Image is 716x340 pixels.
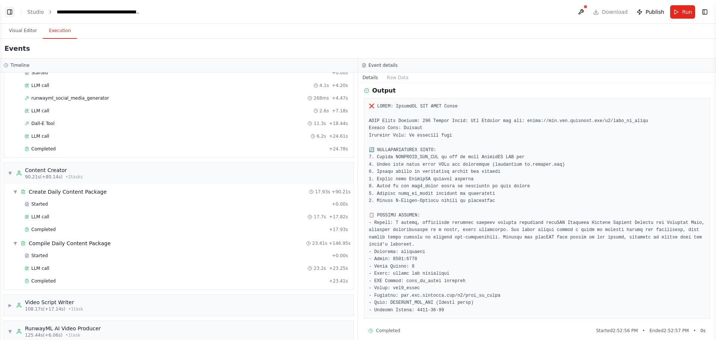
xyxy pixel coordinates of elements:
span: ▶ [8,302,12,308]
span: 90.21s (+80.14s) [25,174,63,180]
span: Ended 2:52:57 PM [650,328,689,334]
span: 4.1s [320,82,329,88]
button: Run [670,5,695,19]
span: • 1 task [68,306,83,312]
span: Completed [31,227,56,233]
button: Raw Data [383,72,413,83]
span: LLM call [31,133,49,139]
span: + 0.00s [332,70,348,76]
span: ▼ [13,189,18,195]
pre: ❌ LOREM: IpsumdOL SIT AMET Conse ADIP Elits Doeiusm: 296 Tempor Incid: Utl Etdolor mag ali: enima... [369,103,705,314]
span: LLM call [31,82,49,88]
span: + 17.93s [329,227,348,233]
span: Publish [646,8,664,16]
button: Show right sidebar [700,7,710,17]
span: Dall-E Tool [31,121,54,127]
span: 268ms [314,95,329,101]
span: • [693,328,696,334]
h2: Events [4,43,30,54]
div: RunwayML AI Video Producer [25,325,101,332]
nav: breadcrumb [27,8,141,16]
h3: Timeline [10,62,29,68]
span: 2.6s [320,108,329,114]
span: runwayml_social_media_generator [31,95,109,101]
span: ▼ [8,328,12,334]
span: + 7.18s [332,108,348,114]
span: Started [31,70,48,76]
button: Execution [43,23,77,39]
h3: Event details [368,62,398,68]
span: + 146.95s [329,240,351,246]
span: Started [31,253,48,259]
button: Show left sidebar [4,7,15,17]
span: • [642,328,645,334]
span: LLM call [31,265,49,271]
span: + 4.20s [332,82,348,88]
span: 23.2s [314,265,326,271]
span: + 18.44s [329,121,348,127]
div: Video Script Writer [25,299,83,306]
span: • 1 task [66,332,81,338]
span: Completed [376,328,400,334]
span: 125.44s (+6.06s) [25,332,63,338]
span: ▼ [13,240,18,246]
button: Details [358,72,383,83]
span: + 4.47s [332,95,348,101]
span: 108.17s (+17.14s) [25,306,65,312]
span: LLM call [31,214,49,220]
button: Publish [634,5,667,19]
span: + 0.00s [332,253,348,259]
span: Started [31,201,48,207]
span: + 23.41s [329,278,348,284]
span: ▼ [8,170,12,176]
span: 17.93s [315,189,330,195]
div: Content Creator [25,166,83,174]
span: 11.3s [314,121,326,127]
span: 0 s [700,328,706,334]
span: • 2 task s [66,174,83,180]
a: Studio [27,9,44,15]
span: 23.41s [312,240,327,246]
h3: Output [372,86,396,95]
span: Completed [31,146,56,152]
span: + 24.78s [329,146,348,152]
button: Visual Editor [3,23,43,39]
span: 17.7s [314,214,326,220]
span: Compile Daily Content Package [29,240,111,247]
span: Create Daily Content Package [29,188,107,196]
span: + 23.25s [329,265,348,271]
span: Run [682,8,692,16]
span: Started 2:52:56 PM [596,328,638,334]
span: + 90.21s [332,189,351,195]
span: Completed [31,278,56,284]
span: 6.2s [317,133,326,139]
span: + 17.82s [329,214,348,220]
span: + 24.61s [329,133,348,139]
span: LLM call [31,108,49,114]
span: + 0.00s [332,201,348,207]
